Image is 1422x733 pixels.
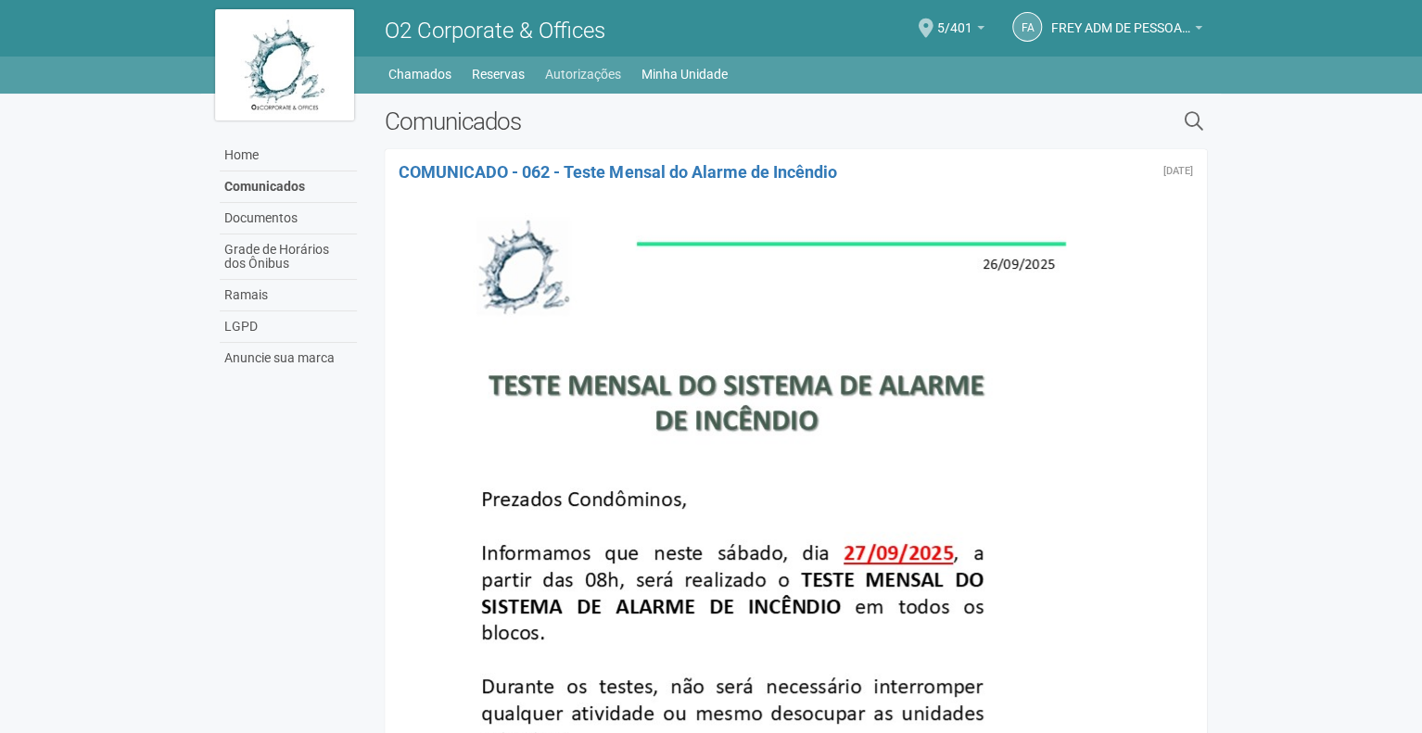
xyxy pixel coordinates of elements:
a: Minha Unidade [641,61,728,87]
a: Autorizações [545,61,621,87]
a: 5/401 [937,23,984,38]
div: Sexta-feira, 26 de setembro de 2025 às 19:29 [1163,166,1193,177]
a: Grade de Horários dos Ônibus [220,234,357,280]
img: logo.jpg [215,9,354,120]
a: Home [220,140,357,171]
a: Chamados [388,61,451,87]
span: FREY ADM DE PESSOAL LTDA [1051,3,1190,35]
a: Documentos [220,203,357,234]
a: LGPD [220,311,357,343]
a: Comunicados [220,171,357,203]
a: Anuncie sua marca [220,343,357,373]
a: Ramais [220,280,357,311]
span: O2 Corporate & Offices [385,18,605,44]
a: COMUNICADO - 062 - Teste Mensal do Alarme de Incêndio [399,162,836,182]
a: FA [1012,12,1042,42]
span: 5/401 [937,3,972,35]
h2: Comunicados [385,107,994,135]
a: FREY ADM DE PESSOAL LTDA [1051,23,1202,38]
a: Reservas [472,61,525,87]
